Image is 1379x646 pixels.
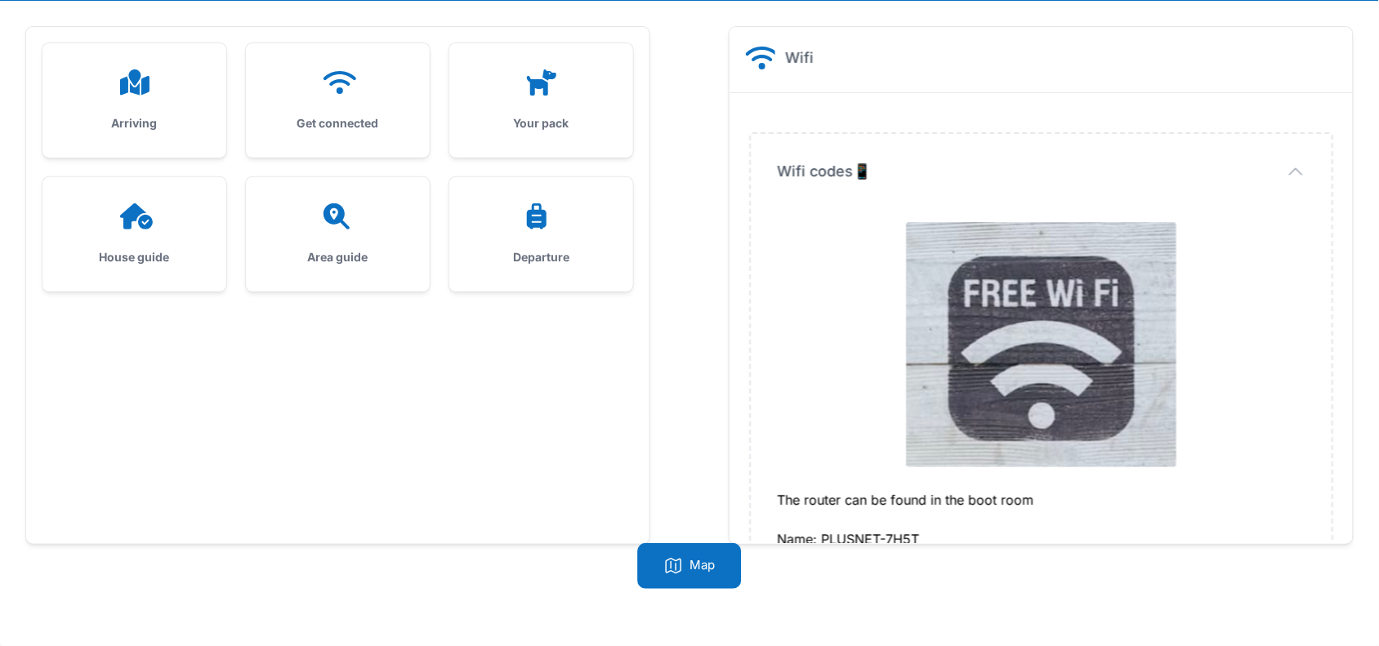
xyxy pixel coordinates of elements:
[272,249,404,265] h3: Area guide
[449,177,633,292] a: Departure
[449,43,633,158] a: Your pack
[777,160,1305,183] button: Wifi codes📱
[777,490,1305,568] div: The router can be found in the boot room Name: PLUSNET-7H5T Password: [SECURITY_DATA]
[777,160,871,183] span: Wifi codes📱
[475,249,607,265] h3: Departure
[906,222,1176,467] img: hqi2ttj1e5dyiejc4q55pvrm07mj
[246,177,430,292] a: Area guide
[785,47,814,69] h2: Wifi
[42,43,226,158] a: Arriving
[69,115,200,131] h3: Arriving
[69,249,200,265] h3: House guide
[272,115,404,131] h3: Get connected
[475,115,607,131] h3: Your pack
[42,177,226,292] a: House guide
[246,43,430,158] a: Get connected
[690,556,716,576] p: Map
